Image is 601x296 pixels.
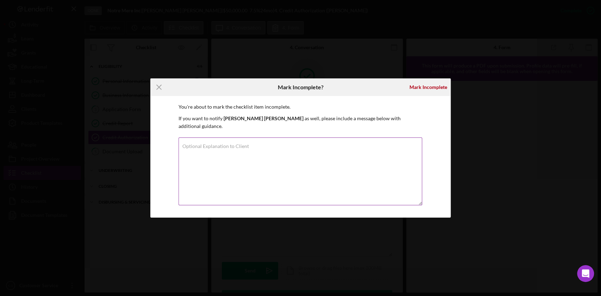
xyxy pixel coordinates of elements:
label: Optional Explanation to Client [182,143,249,149]
button: Mark Incomplete [406,80,451,94]
p: You're about to mark the checklist item incomplete. [179,103,423,111]
b: [PERSON_NAME] [PERSON_NAME] [224,115,303,121]
div: Open Intercom Messenger [577,265,594,282]
div: Mark Incomplete [409,80,447,94]
p: If you want to notify as well, please include a message below with additional guidance. [179,115,423,130]
h6: Mark Incomplete? [278,84,324,90]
